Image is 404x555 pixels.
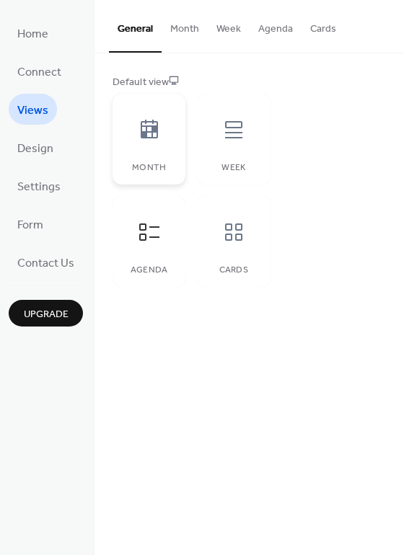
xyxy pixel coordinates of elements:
button: Upgrade [9,300,83,327]
a: Views [9,94,57,125]
span: Connect [17,61,61,84]
span: Design [17,138,53,160]
a: Settings [9,170,69,201]
div: Agenda [127,265,171,275]
a: Contact Us [9,247,83,277]
a: Design [9,132,62,163]
span: Home [17,23,48,45]
div: Cards [211,265,255,275]
a: Connect [9,55,70,86]
span: Contact Us [17,252,74,275]
div: Month [127,163,171,173]
div: Default view [113,75,383,90]
span: Settings [17,176,61,198]
a: Home [9,17,57,48]
div: Week [211,163,255,173]
span: Views [17,99,48,122]
span: Upgrade [24,307,69,322]
a: Form [9,208,52,239]
span: Form [17,214,43,236]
